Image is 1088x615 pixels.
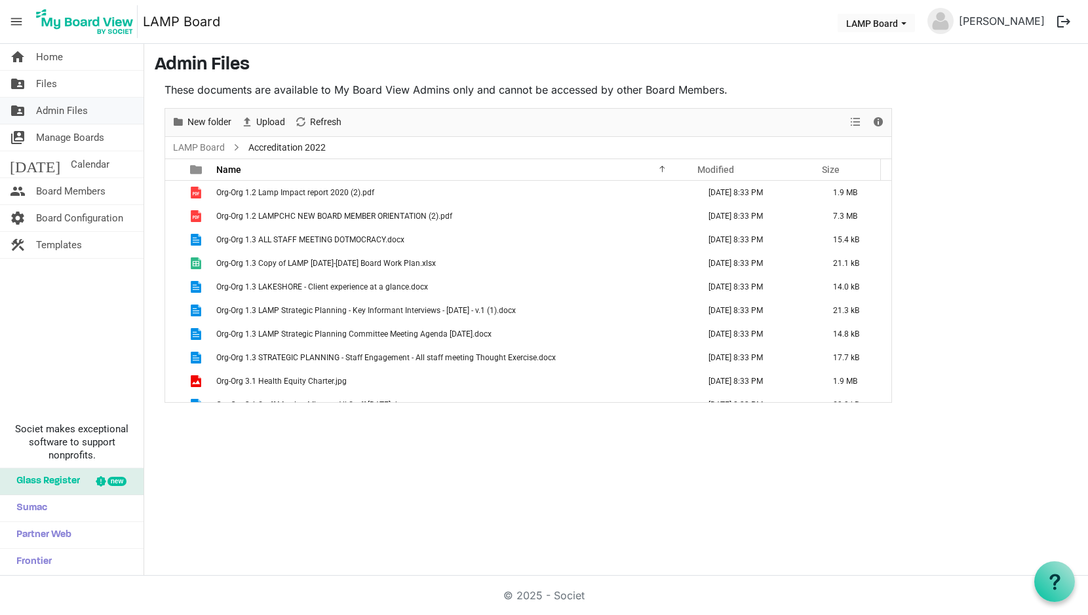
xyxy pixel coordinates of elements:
td: 7.3 MB is template cell column header Size [819,204,891,228]
span: Org-Org 1.3 Copy of LAMP [DATE]-[DATE] Board Work Plan.xlsx [216,259,436,268]
td: Org-Org 3.1 Health Equity Charter.jpg is template cell column header Name [212,369,695,393]
p: These documents are available to My Board View Admins only and cannot be accessed by other Board ... [165,82,892,98]
td: 1.9 MB is template cell column header Size [819,181,891,204]
a: My Board View Logo [32,5,143,38]
span: construction [10,232,26,258]
span: Files [36,71,57,97]
span: Name [216,164,241,175]
td: June 27, 2022 8:33 PM column header Modified [695,393,819,417]
td: checkbox [165,275,182,299]
td: checkbox [165,204,182,228]
button: Details [870,114,887,130]
td: June 27, 2022 8:33 PM column header Modified [695,346,819,369]
td: June 27, 2022 8:33 PM column header Modified [695,252,819,275]
a: LAMP Board [170,140,227,156]
td: June 27, 2022 8:33 PM column header Modified [695,322,819,346]
td: Org-Org 1.3 Copy of LAMP 2018-2019 Board Work Plan.xlsx is template cell column header Name [212,252,695,275]
span: Board Members [36,178,106,204]
td: checkbox [165,322,182,346]
td: is template cell column header type [182,346,212,369]
td: Org-Org 1.2 Lamp Impact report 2020 (2).pdf is template cell column header Name [212,181,695,204]
td: is template cell column header type [182,204,212,228]
span: Upload [255,114,286,130]
td: is template cell column header type [182,299,212,322]
td: Org-Org 1.3 LAMP Strategic Planning Committee Meeting Agenda April 12 2019.docx is template cell ... [212,322,695,346]
td: June 27, 2022 8:33 PM column header Modified [695,228,819,252]
td: 21.1 kB is template cell column header Size [819,252,891,275]
span: Frontier [10,549,52,575]
div: Upload [236,109,290,136]
td: checkbox [165,299,182,322]
td: is template cell column header type [182,369,212,393]
td: 14.0 kB is template cell column header Size [819,275,891,299]
span: Org-Org 3.1 Staff Meeting Minutes All Staff [DATE].docx [216,400,410,409]
span: Partner Web [10,522,71,548]
img: no-profile-picture.svg [927,8,954,34]
td: checkbox [165,393,182,417]
span: people [10,178,26,204]
a: © 2025 - Societ [503,589,585,602]
td: is template cell column header type [182,252,212,275]
td: Org-Org 1.3 STRATEGIC PLANNING - Staff Engagement - All staff meeting Thought Exercise.docx is te... [212,346,695,369]
span: menu [4,9,29,34]
td: 21.3 kB is template cell column header Size [819,299,891,322]
span: Accreditation 2022 [246,140,328,156]
span: Board Configuration [36,205,123,231]
div: View [845,109,867,136]
span: Admin Files [36,98,88,124]
td: checkbox [165,369,182,393]
td: June 27, 2022 8:33 PM column header Modified [695,204,819,228]
button: LAMP Board dropdownbutton [838,14,915,32]
img: My Board View Logo [32,5,138,38]
td: is template cell column header type [182,181,212,204]
div: new [107,477,126,486]
td: June 27, 2022 8:33 PM column header Modified [695,369,819,393]
span: Societ makes exceptional software to support nonprofits. [6,422,138,462]
div: New folder [167,109,236,136]
td: June 27, 2022 8:33 PM column header Modified [695,299,819,322]
td: checkbox [165,181,182,204]
td: checkbox [165,228,182,252]
button: logout [1050,8,1078,35]
td: 14.8 kB is template cell column header Size [819,322,891,346]
td: June 27, 2022 8:33 PM column header Modified [695,181,819,204]
td: Org-Org 1.3 LAMP Strategic Planning - Key Informant Interviews - March 2019 - v.1 (1).docx is tem... [212,299,695,322]
span: settings [10,205,26,231]
span: switch_account [10,124,26,151]
div: Refresh [290,109,346,136]
button: Refresh [292,114,344,130]
td: is template cell column header type [182,393,212,417]
span: Org-Org 1.3 LAMP Strategic Planning Committee Meeting Agenda [DATE].docx [216,329,492,339]
span: Org-Org 1.3 ALL STAFF MEETING DOTMOCRACY.docx [216,235,404,244]
td: Org-Org 3.1 Staff Meeting Minutes All Staff November 2019.docx is template cell column header Name [212,393,695,417]
span: Manage Boards [36,124,104,151]
span: Refresh [309,114,343,130]
button: Upload [239,114,288,130]
span: Modified [697,164,734,175]
span: Org-Org 1.3 LAKESHORE - Client experience at a glance.docx [216,282,428,291]
span: Home [36,44,63,70]
td: is template cell column header type [182,228,212,252]
span: Org-Org 1.3 STRATEGIC PLANNING - Staff Engagement - All staff meeting Thought Exercise.docx [216,353,556,362]
td: 15.4 kB is template cell column header Size [819,228,891,252]
span: home [10,44,26,70]
td: Org-Org 1.2 LAMPCHC NEW BOARD MEMBER ORIENTATION (2).pdf is template cell column header Name [212,204,695,228]
span: Calendar [71,151,109,177]
td: is template cell column header type [182,322,212,346]
span: Org-Org 1.3 LAMP Strategic Planning - Key Informant Interviews - [DATE] - v.1 (1).docx [216,306,516,315]
button: New folder [170,114,234,130]
button: View dropdownbutton [847,114,863,130]
td: Org-Org 1.3 ALL STAFF MEETING DOTMOCRACY.docx is template cell column header Name [212,228,695,252]
span: Glass Register [10,468,80,494]
span: Size [822,164,840,175]
h3: Admin Files [155,54,1078,77]
span: Org-Org 1.2 LAMPCHC NEW BOARD MEMBER ORIENTATION (2).pdf [216,212,452,221]
a: [PERSON_NAME] [954,8,1050,34]
td: checkbox [165,252,182,275]
span: Org-Org 1.2 Lamp Impact report 2020 (2).pdf [216,188,374,197]
span: folder_shared [10,98,26,124]
td: checkbox [165,346,182,369]
span: Org-Org 3.1 Health Equity Charter.jpg [216,377,347,386]
td: June 27, 2022 8:33 PM column header Modified [695,275,819,299]
a: LAMP Board [143,9,220,35]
